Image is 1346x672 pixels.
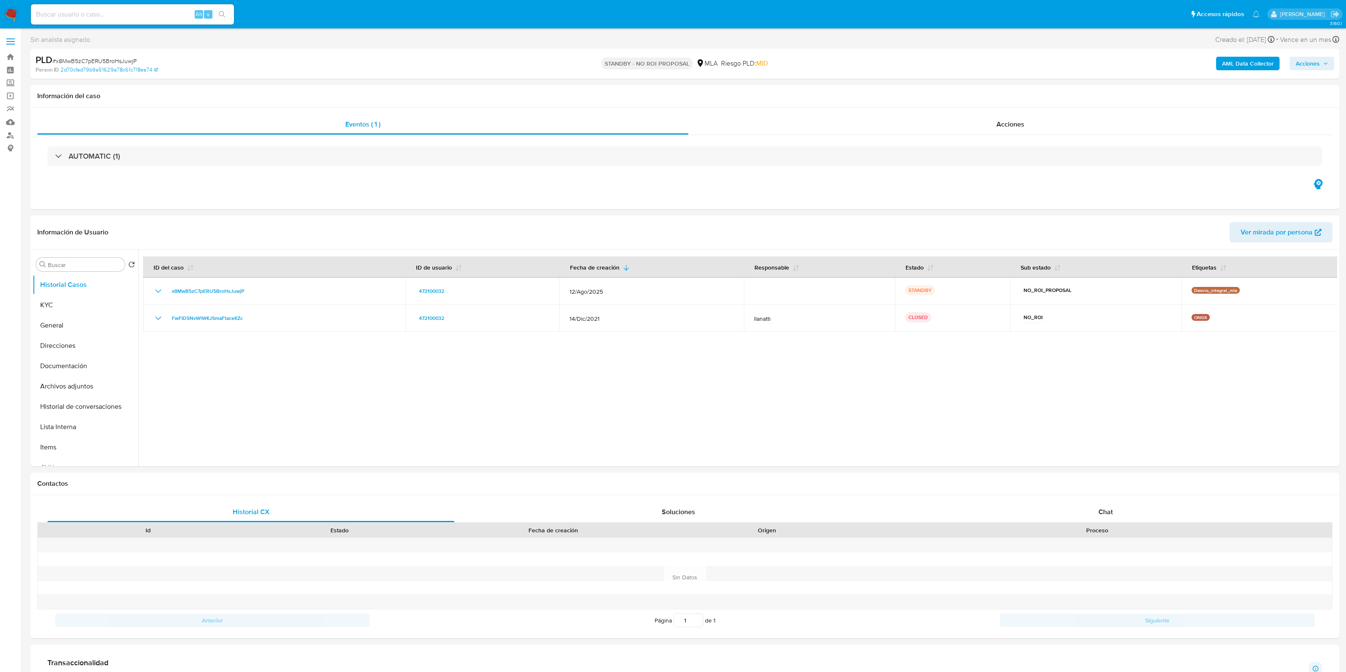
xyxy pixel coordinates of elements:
button: General [33,315,138,336]
a: Notificaciones [1252,11,1260,18]
span: Ver mirada por persona [1241,222,1313,242]
button: Historial Casos [33,275,138,295]
b: AML Data Collector [1222,57,1274,70]
button: search-icon [213,8,231,20]
div: MLA [696,59,718,68]
input: Buscar usuario o caso... [31,9,234,20]
span: Soluciones [662,507,695,517]
span: Historial CX [233,507,270,517]
div: Creado el: [DATE] [1215,34,1274,45]
div: Estado [250,526,429,534]
span: Sin analista asignado [30,35,90,44]
span: # x8MwB5zC7pERU5BroHsJuwjP [52,57,137,65]
span: Eventos ( 1 ) [345,119,380,129]
span: Vence en un mes [1280,35,1331,44]
button: KYC [33,295,138,315]
button: AML Data Collector [1216,57,1280,70]
p: STANDBY - NO ROI PROPOSAL [601,58,693,69]
h3: AUTOMATIC (1) [69,151,120,161]
span: Alt [195,10,202,18]
span: Chat [1098,507,1113,517]
span: Página de [655,614,716,627]
button: Archivos adjuntos [33,376,138,397]
button: Lista Interna [33,417,138,437]
button: Direcciones [33,336,138,356]
a: Salir [1331,10,1340,19]
button: Historial de conversaciones [33,397,138,417]
p: julieta.rodriguez@mercadolibre.com [1280,10,1328,18]
h1: Información de Usuario [37,228,108,237]
div: Proceso [868,526,1326,534]
span: Acciones [996,119,1024,129]
b: PLD [36,53,52,66]
button: Ver mirada por persona [1230,222,1332,242]
button: Acciones [1290,57,1334,70]
button: CVU [33,457,138,478]
span: MID [756,58,768,68]
button: Documentación [33,356,138,376]
div: AUTOMATIC (1) [47,146,1322,166]
div: Origen [677,526,856,534]
button: Buscar [39,261,46,268]
button: Items [33,437,138,457]
span: s [207,10,209,18]
span: Acciones [1296,57,1320,70]
button: Siguiente [1000,614,1315,627]
button: Anterior [55,614,370,627]
h1: Información del caso [37,92,1332,100]
span: - [1276,34,1278,45]
span: Accesos rápidos [1197,10,1244,19]
span: 1 [713,616,716,625]
div: Fecha de creación [441,526,665,534]
button: Volver al orden por defecto [128,261,135,270]
h1: Contactos [37,479,1332,488]
input: Buscar [48,261,121,269]
div: Id [58,526,238,534]
span: Riesgo PLD: [721,59,768,68]
b: Person ID [36,66,59,74]
a: 2d70cfad79b9a51629a78c61c718ea74 [61,66,158,74]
